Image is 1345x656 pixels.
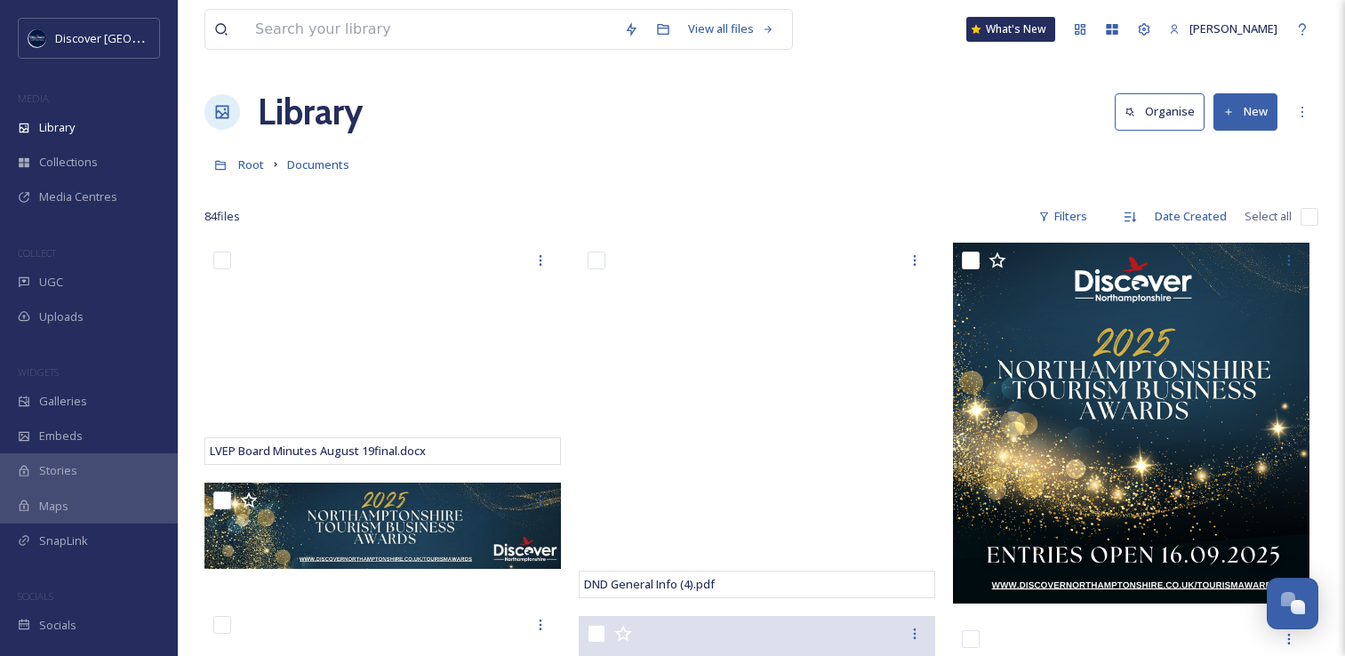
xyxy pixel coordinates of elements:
button: New [1213,93,1277,130]
span: MEDIA [18,92,49,105]
span: Stories [39,462,77,479]
span: 84 file s [204,208,240,225]
a: Root [238,154,264,175]
span: Select all [1245,208,1292,225]
span: Library [39,119,75,136]
span: COLLECT [18,246,56,260]
span: Collections [39,154,98,171]
span: Media Centres [39,188,117,205]
span: SnapLink [39,532,88,549]
button: Organise [1115,93,1205,130]
button: Open Chat [1267,578,1318,629]
span: [PERSON_NAME] [1189,20,1277,36]
span: Galleries [39,393,87,410]
iframe: msdoc-iframe [204,243,561,465]
a: What's New [966,17,1055,42]
span: Uploads [39,308,84,325]
div: Filters [1029,199,1096,234]
span: Root [238,156,264,172]
span: Socials [39,617,76,634]
span: Discover [GEOGRAPHIC_DATA] [55,29,217,46]
img: NTBA Hero Image.png [953,243,1314,604]
a: [PERSON_NAME] [1160,12,1286,46]
span: Documents [287,156,349,172]
img: Untitled%20design%20%282%29.png [28,29,46,47]
span: WIDGETS [18,365,59,379]
a: Organise [1115,93,1213,130]
a: View all files [679,12,783,46]
div: Date Created [1146,199,1236,234]
a: Library [258,85,363,139]
img: NTBA Header Image (1050 x 250 px).jpg [204,483,565,569]
span: UGC [39,274,63,291]
span: DND General Info (4).pdf [584,576,715,592]
a: Documents [287,154,349,175]
input: Search your library [246,10,615,49]
span: LVEP Board Minutes August 19final.docx [210,443,426,459]
span: Embeds [39,428,83,444]
span: Maps [39,498,68,515]
span: SOCIALS [18,589,53,603]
